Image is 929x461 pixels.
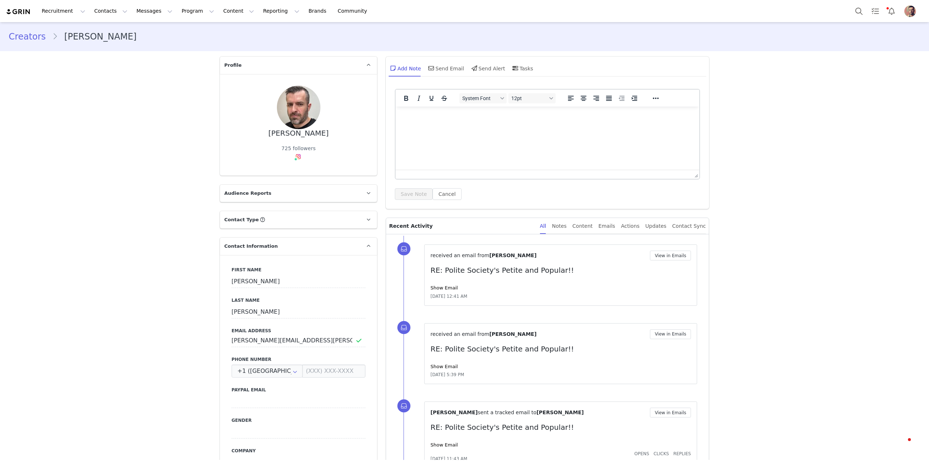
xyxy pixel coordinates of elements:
p: Recent Activity [389,218,534,234]
button: Font sizes [508,93,556,103]
button: Messages [132,3,177,19]
p: RE: Polite Society's Petite and Popular!! [430,343,691,354]
img: a0e270f6-74fe-454b-8150-cc2b7f05c457.jpg [277,86,320,129]
iframe: Rich Text Area [396,107,699,170]
div: Contact Sync [672,218,706,234]
span: Profile [224,62,242,69]
div: Add Note [389,59,421,77]
button: Content [219,3,258,19]
div: [PERSON_NAME] [269,129,329,137]
span: [PERSON_NAME] [489,252,536,258]
label: Email Address [232,328,365,334]
span: Contact Information [224,243,278,250]
button: View in Emails [650,251,691,260]
button: Profile [900,5,923,17]
button: Program [177,3,218,19]
span: Clicks [654,451,669,456]
iframe: Intercom live chat [893,436,911,454]
div: 725 followers [282,145,316,152]
span: Opens [634,451,649,456]
a: Community [333,3,375,19]
button: Underline [425,93,438,103]
button: Cancel [433,188,461,200]
div: Actions [621,218,639,234]
label: Phone Number [232,356,365,363]
div: Send Email [427,59,464,77]
span: [DATE] 12:41 AM [430,293,467,300]
button: Justify [603,93,615,103]
div: Updates [645,218,666,234]
input: Email Address [232,334,365,347]
a: Brands [304,3,333,19]
button: Reporting [259,3,304,19]
span: System Font [462,95,498,101]
div: Tasks [511,59,533,77]
span: Audience Reports [224,190,271,197]
button: Recruitment [37,3,90,19]
button: View in Emails [650,408,691,417]
span: 12pt [511,95,547,101]
label: Gender [232,417,365,424]
label: First Name [232,267,365,273]
span: received an email from [430,252,489,258]
label: Paypal Email [232,387,365,393]
span: received an email from [430,331,489,337]
a: Show Email [430,442,458,448]
button: Notifications [884,3,900,19]
span: [PERSON_NAME] [536,409,584,415]
a: Tasks [867,3,883,19]
button: Reveal or hide additional toolbar items [650,93,662,103]
div: Content [572,218,593,234]
div: Notes [552,218,566,234]
a: Show Email [430,364,458,369]
input: (XXX) XXX-XXXX [302,365,365,378]
button: Fonts [459,93,507,103]
button: Strikethrough [438,93,450,103]
span: [PERSON_NAME] [430,409,478,415]
span: Replies [673,451,691,456]
div: United States [232,365,303,378]
img: grin logo [6,8,31,15]
input: Country [232,365,303,378]
div: Press the Up and Down arrow keys to resize the editor. [692,170,699,179]
span: [DATE] 5:39 PM [430,371,464,378]
button: Align right [590,93,602,103]
a: Show Email [430,285,458,291]
button: Align left [565,93,577,103]
span: Contact Type [224,216,259,223]
button: Contacts [90,3,132,19]
button: Italic [413,93,425,103]
div: Emails [598,218,615,234]
button: View in Emails [650,329,691,339]
button: Bold [400,93,412,103]
div: All [540,218,546,234]
span: [PERSON_NAME] [489,331,536,337]
button: Save Note [395,188,433,200]
button: Increase indent [628,93,641,103]
button: Decrease indent [615,93,628,103]
div: Send Alert [470,59,505,77]
p: RE: Polite Society's Petite and Popular!! [430,422,691,433]
img: 9e9bd10f-9b1f-4a21-a9fa-9dc00838f1f3.jpg [904,5,916,17]
span: sent a tracked email to [478,409,536,415]
img: instagram.svg [295,154,301,160]
p: RE: Polite Society's Petite and Popular!! [430,265,691,276]
label: Company [232,448,365,454]
button: Search [851,3,867,19]
button: Align center [577,93,590,103]
label: Last Name [232,297,365,304]
a: Creators [9,30,52,43]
